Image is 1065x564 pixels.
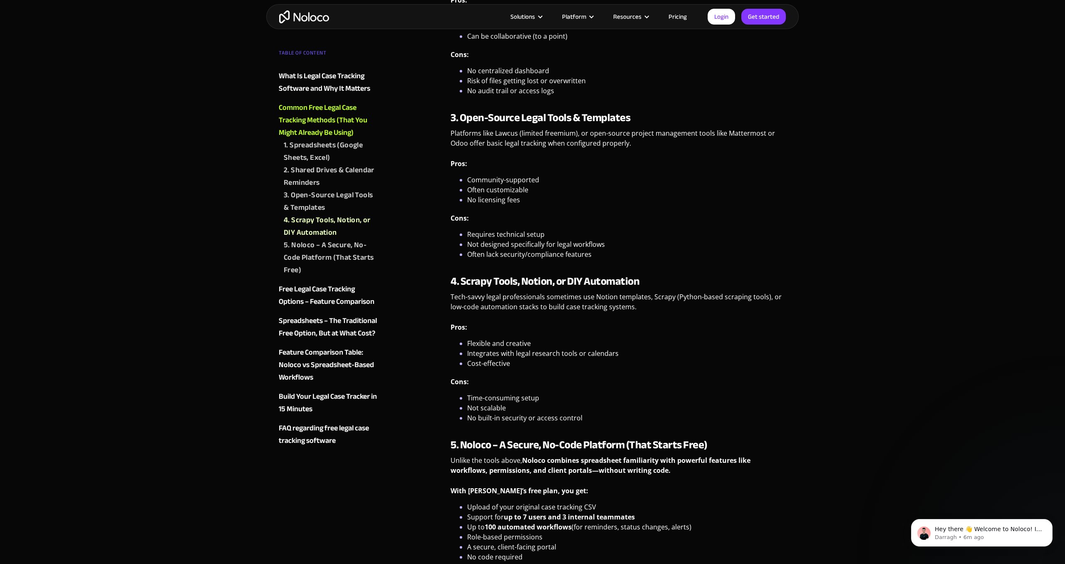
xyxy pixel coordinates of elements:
a: FAQ regarding free legal case tracking software [279,422,379,447]
strong: Cons: [451,50,469,59]
li: Time-consuming setup [467,393,786,403]
li: Not scalable [467,403,786,413]
li: No centralized dashboard [467,66,786,76]
li: Support for [467,512,786,522]
div: Platform [562,11,586,22]
a: Feature Comparison Table: Noloco vs Spreadsheet-Based Workflows [279,346,379,384]
li: Flexible and creative [467,338,786,348]
a: Get started [741,9,786,25]
a: 3. Open-Source Legal Tools & Templates [284,189,379,214]
li: Often customizable [467,185,786,195]
strong: up to 7 users and 3 internal teammates [504,512,635,522]
li: Requires technical setup [467,229,786,239]
a: Pricing [658,11,697,22]
li: Cost-effective [467,358,786,368]
strong: Noloco combines spreadsheet familiarity with powerful features like workflows, permissions, and c... [451,456,750,475]
strong: 3. Open-Source Legal Tools & Templates [451,107,630,128]
li: Risk of files getting lost or overwritten [467,76,786,86]
strong: 5. Noloco – A Secure, No-Code Platform (That Starts Free) [451,435,707,455]
li: Integrates with legal research tools or calendars [467,348,786,358]
div: TABLE OF CONTENT [279,47,379,63]
p: Platforms like Lawcus (limited freemium), or open-source project management tools like Mattermost... [451,128,786,154]
a: Build Your Legal Case Tracker in 15 Minutes [279,390,379,415]
li: Upload of your original case tracking CSV [467,502,786,512]
a: 5. Noloco – A Secure, No-Code Platform (That Starts Free) [284,239,379,276]
li: Role-based permissions [467,532,786,542]
div: Solutions [500,11,552,22]
div: Resources [603,11,658,22]
a: home [279,10,329,23]
strong: With [PERSON_NAME]’s free plan, you get: [451,486,588,495]
strong: 100 automated workflows [485,522,572,532]
li: Often lack security/compliance features [467,249,786,259]
a: Common Free Legal Case Tracking Methods (That You Might Already Be Using) [279,102,379,139]
li: A secure, client-facing portal [467,542,786,552]
strong: 4. Scrapy Tools, Notion, or DIY Automation [451,271,639,291]
li: Community-supported [467,175,786,185]
a: 2. Shared Drives & Calendar Reminders [284,164,379,189]
iframe: Intercom notifications message [899,502,1065,560]
li: No code required [467,552,786,562]
p: Unlike the tools above, [451,455,786,482]
strong: Pros: [451,159,467,168]
strong: Cons: [451,377,469,386]
p: Tech-savvy legal professionals sometimes use Notion templates, Scrapy (Python-based scraping tool... [451,292,786,318]
div: Solutions [510,11,535,22]
strong: Cons: [451,214,469,223]
a: 1. Spreadsheets (Google Sheets, Excel) [284,139,379,164]
a: Free Legal Case Tracking Options – Feature Comparison [279,283,379,308]
div: Resources [613,11,641,22]
li: Can be collaborative (to a point) [467,31,786,41]
li: Not designed specifically for legal workflows [467,239,786,249]
li: No licensing fees [467,195,786,205]
a: Spreadsheets – The Traditional Free Option, But at What Cost? [279,315,379,340]
li: No built-in security or access control [467,413,786,423]
a: What Is Legal Case Tracking Software and Why It Matters [279,70,379,95]
li: No audit trail or access logs [467,86,786,96]
li: Up to (for reminders, status changes, alerts) [467,522,786,532]
a: Login [708,9,735,25]
strong: Pros: [451,323,467,332]
a: 4. Scrapy Tools, Notion, or DIY Automation [284,214,379,239]
div: Platform [552,11,603,22]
